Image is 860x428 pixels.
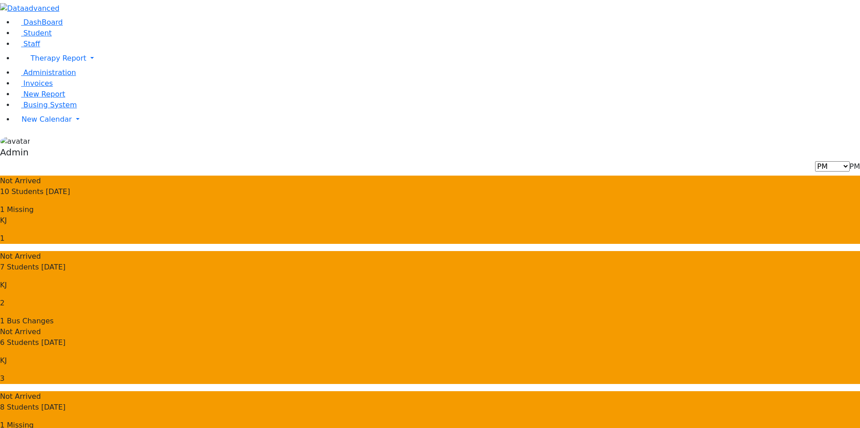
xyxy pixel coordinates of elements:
[23,79,53,88] span: Invoices
[850,162,860,171] span: PM
[23,101,77,109] span: Busing System
[14,29,52,37] a: Student
[14,90,65,98] a: New Report
[14,18,63,26] a: DashBoard
[23,18,63,26] span: DashBoard
[14,101,77,109] a: Busing System
[14,49,860,67] a: Therapy Report
[31,54,86,62] span: Therapy Report
[14,110,860,128] a: New Calendar
[14,79,53,88] a: Invoices
[22,115,72,124] span: New Calendar
[23,40,40,48] span: Staff
[14,68,76,77] a: Administration
[23,29,52,37] span: Student
[23,90,65,98] span: New Report
[23,68,76,77] span: Administration
[14,40,40,48] a: Staff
